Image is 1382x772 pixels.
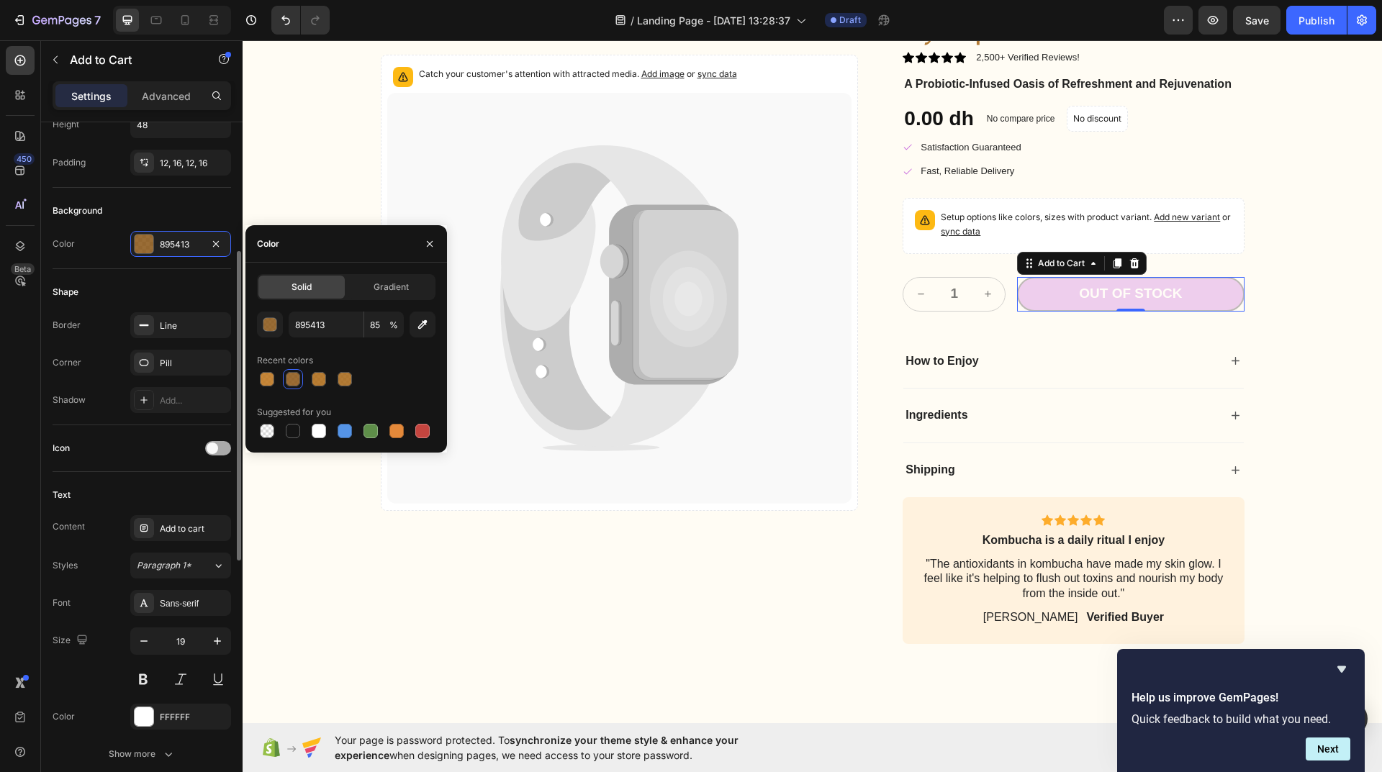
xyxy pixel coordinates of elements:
[836,245,939,263] div: Out of stock
[53,489,71,501] div: Text
[1132,712,1350,726] p: Quick feedback to build what you need.
[94,12,101,29] p: 7
[53,596,71,609] div: Font
[663,422,712,437] p: Shipping
[53,394,86,407] div: Shadow
[257,354,313,367] div: Recent colors
[631,13,634,28] span: /
[698,186,738,196] span: sync data
[53,710,75,723] div: Color
[678,100,778,114] p: Satisfaction Guaranteed
[160,522,227,535] div: Add to cart
[53,286,78,299] div: Shape
[71,88,112,104] p: Settings
[53,156,86,169] div: Padding
[289,312,363,337] input: Eg: FFFFFF
[774,237,1001,271] button: Out of stock
[695,237,728,271] input: quantity
[257,406,331,419] div: Suggested for you
[137,559,191,572] span: Paragraph 1*
[389,319,398,332] span: %
[1333,660,1350,678] button: Hide survey
[53,204,102,217] div: Background
[679,493,983,508] p: Kombucha is a daily ritual I enjoy
[53,631,91,650] div: Size
[53,356,81,369] div: Corner
[335,732,795,763] span: Your page is password protected. To when designing pages, we need access to your store password.
[1233,6,1281,35] button: Save
[70,51,192,68] p: Add to Cart
[6,6,107,35] button: 7
[271,6,330,35] div: Undo/Redo
[728,237,762,271] button: increment
[744,74,813,83] p: No compare price
[844,570,921,585] p: Verified Buyer
[53,319,81,332] div: Border
[661,237,695,271] button: decrement
[11,263,35,275] div: Beta
[53,118,79,131] div: Height
[839,14,861,27] span: Draft
[109,747,176,761] div: Show more
[160,597,227,610] div: Sans-serif
[1132,689,1350,707] h2: Help us improve GemPages!
[678,124,778,138] p: Fast, Reliable Delivery
[130,553,231,578] button: Paragraph 1*
[911,171,977,182] span: Add new variant
[257,237,279,250] div: Color
[160,319,227,332] div: Line
[53,741,231,767] button: Show more
[679,517,983,561] p: "The antioxidants in kombucha have made my skin glow. I feel like it's helping to flush out toxin...
[160,238,202,251] div: 895413
[292,281,312,294] span: Solid
[131,112,230,137] input: Auto
[660,65,732,92] div: 0.00 dh
[637,13,790,28] span: Landing Page - [DATE] 13:28:37
[160,157,227,170] div: 12, 16, 12, 16
[53,520,85,533] div: Content
[792,217,845,230] div: Add to Cart
[14,153,35,165] div: 450
[663,314,736,329] p: How to Enjoy
[698,171,988,196] span: or
[698,170,989,199] p: Setup options like colors, sizes with product variant.
[243,40,1382,723] iframe: Design area
[663,368,725,383] p: Ingredients
[160,394,227,407] div: Add...
[1306,737,1350,760] button: Next question
[1286,6,1347,35] button: Publish
[53,442,70,455] div: Icon
[1132,660,1350,760] div: Help us improve GemPages!
[335,734,739,761] span: synchronize your theme style & enhance your experience
[1245,14,1269,27] span: Save
[53,237,75,250] div: Color
[142,88,191,104] p: Advanced
[160,711,227,724] div: FFFFFF
[53,559,78,572] div: Styles
[831,72,879,85] p: No discount
[374,281,409,294] span: Gradient
[160,357,227,370] div: Pill
[741,570,836,585] p: [PERSON_NAME]
[1299,13,1334,28] div: Publish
